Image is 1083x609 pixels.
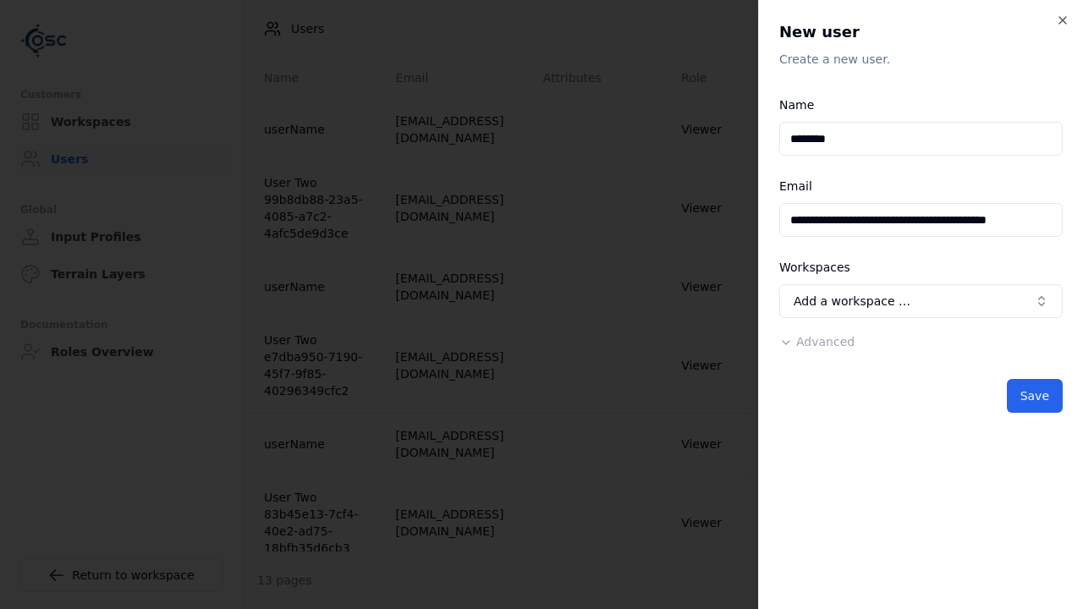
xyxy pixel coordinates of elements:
label: Workspaces [779,261,850,274]
label: Email [779,179,812,193]
button: Save [1007,379,1063,413]
label: Name [779,98,814,112]
p: Create a new user. [779,51,1063,68]
span: Advanced [796,335,855,348]
h2: New user [779,20,1063,44]
button: Advanced [779,333,855,350]
span: Add a workspace … [794,293,910,310]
